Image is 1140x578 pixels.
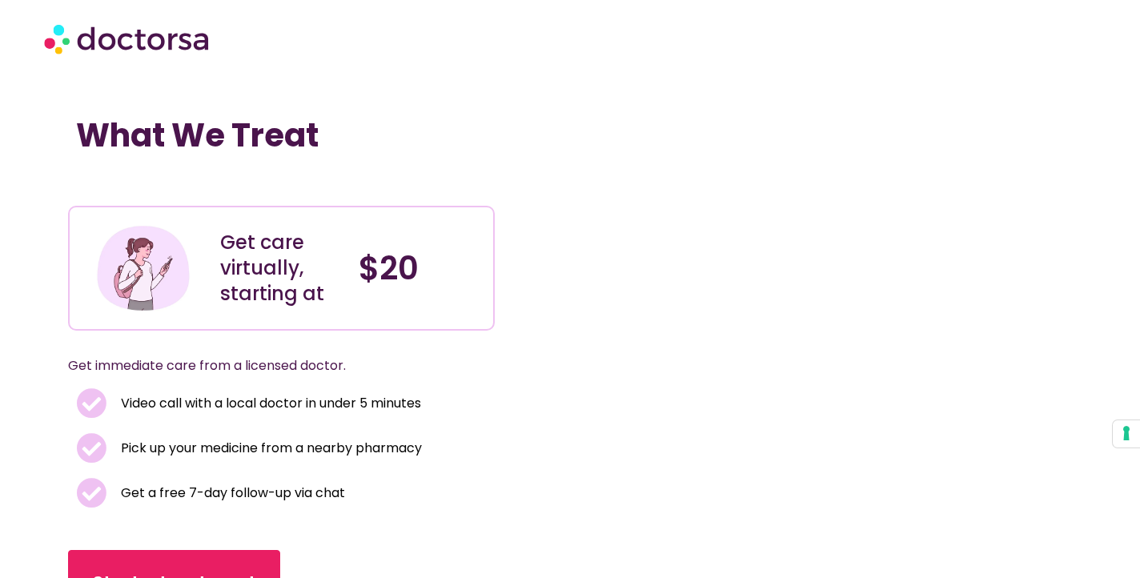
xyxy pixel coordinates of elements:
[117,392,421,415] span: Video call with a local doctor in under 5 minutes
[117,437,422,460] span: Pick up your medicine from a nearby pharmacy
[220,230,343,307] div: Get care virtually, starting at
[76,171,316,190] iframe: Customer reviews powered by Trustpilot
[1113,420,1140,448] button: Your consent preferences for tracking technologies
[76,116,487,155] h1: What We Treat
[94,219,192,317] img: Illustration depicting a young woman in a casual outfit, engaged with her smartphone. She has a p...
[117,482,345,504] span: Get a free 7-day follow-up via chat
[68,355,456,377] p: Get immediate care from a licensed doctor.
[359,249,481,287] h4: $20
